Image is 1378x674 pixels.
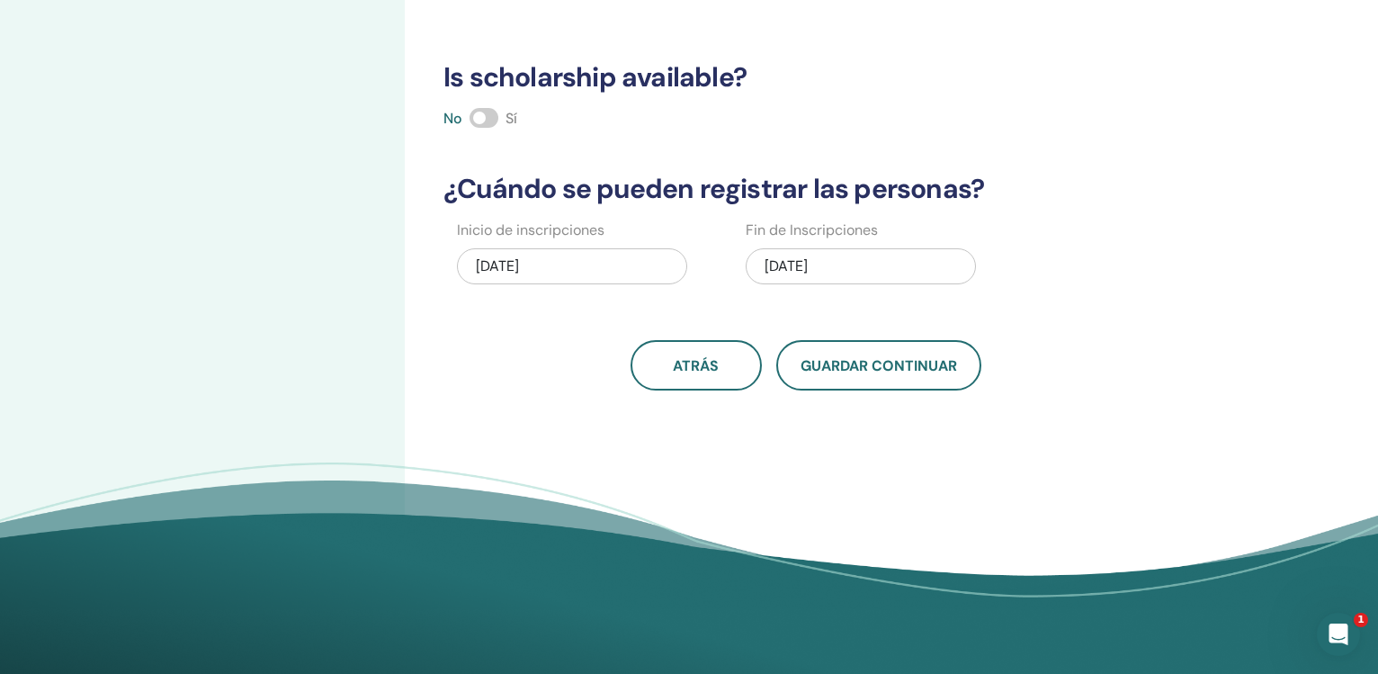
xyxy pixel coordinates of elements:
[433,61,1178,94] h3: Is scholarship available?
[443,109,462,128] span: No
[746,220,878,241] label: Fin de Inscripciones
[1317,613,1360,656] iframe: Intercom live chat
[746,248,976,284] div: [DATE]
[801,356,957,375] span: Guardar Continuar
[673,356,719,375] span: atrás
[1354,613,1368,627] span: 1
[457,220,604,241] label: Inicio de inscripciones
[433,173,1178,205] h3: ¿Cuándo se pueden registrar las personas?
[631,340,762,391] button: atrás
[506,109,517,128] span: Sí
[776,340,981,391] button: Guardar Continuar
[457,248,687,284] div: [DATE]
